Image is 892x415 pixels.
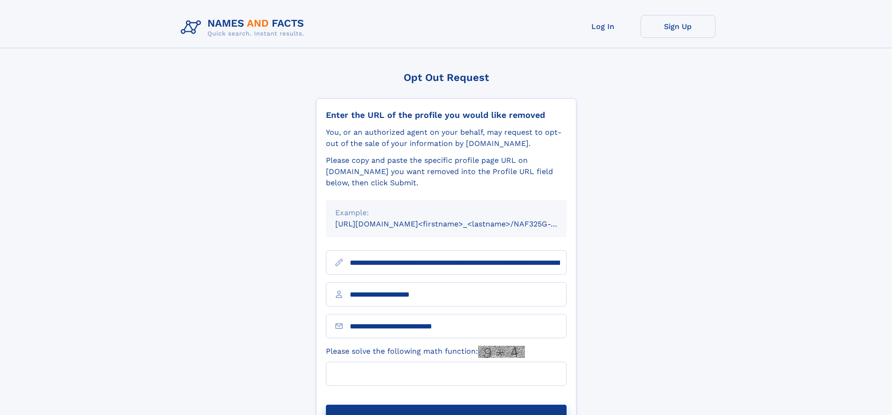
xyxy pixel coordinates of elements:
a: Log In [566,15,641,38]
div: Please copy and paste the specific profile page URL on [DOMAIN_NAME] you want removed into the Pr... [326,155,567,189]
img: Logo Names and Facts [177,15,312,40]
div: Enter the URL of the profile you would like removed [326,110,567,120]
small: [URL][DOMAIN_NAME]<firstname>_<lastname>/NAF325G-xxxxxxxx [335,219,584,228]
div: You, or an authorized agent on your behalf, may request to opt-out of the sale of your informatio... [326,127,567,149]
div: Opt Out Request [316,72,576,83]
label: Please solve the following math function: [326,346,525,358]
a: Sign Up [641,15,715,38]
div: Example: [335,207,557,218]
